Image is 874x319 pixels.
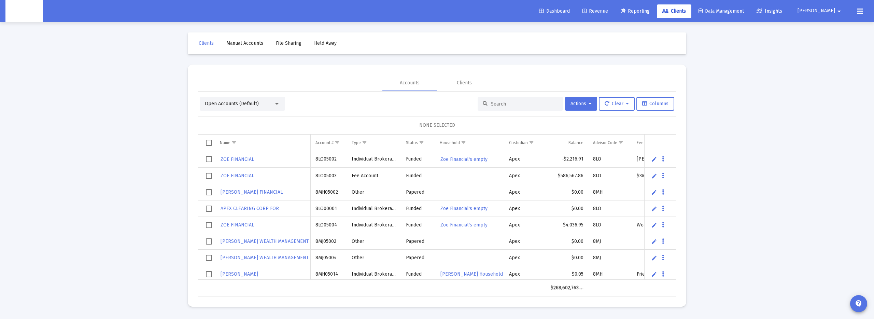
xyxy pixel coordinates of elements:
[546,151,588,168] td: -$2,216.91
[504,233,546,250] td: Apex
[588,184,632,200] td: 8MH
[632,217,704,233] td: Wealth Management Fee ADV
[546,184,588,200] td: $0.00
[193,37,219,50] a: Clients
[632,168,704,184] td: $3M - $5M: 0.90%
[203,122,671,129] div: NONE SELECTED
[221,222,254,228] span: ZOE FINANCIAL
[504,184,546,200] td: Apex
[311,217,347,233] td: 8LO05004
[551,285,583,291] div: $268,602,763.48
[618,140,623,145] span: Show filter options for column 'Advisor Code'
[198,135,676,296] div: Data grid
[546,217,588,233] td: $4,036.95
[599,97,635,111] button: Clear
[311,200,347,217] td: 8LO00001
[226,40,263,46] span: Manual Accounts
[221,206,279,211] span: APEX CLEARING CORP FOR
[504,217,546,233] td: Apex
[789,4,851,18] button: [PERSON_NAME]
[461,140,466,145] span: Show filter options for column 'Household'
[221,271,258,277] span: [PERSON_NAME]
[693,4,749,18] a: Data Management
[440,140,460,145] div: Household
[311,151,347,168] td: 8LO05002
[220,204,280,213] a: APEX CLEARING CORP FOR
[220,269,259,279] a: [PERSON_NAME]
[605,101,629,107] span: Clear
[220,140,230,145] div: Name
[406,254,430,261] div: Papered
[632,135,704,151] td: Column Fee Structure(s)
[504,266,546,282] td: Apex
[419,140,424,145] span: Show filter options for column 'Status'
[534,4,575,18] a: Dashboard
[347,184,401,200] td: Other
[577,4,614,18] a: Revenue
[11,4,38,18] img: Dashboard
[362,140,367,145] span: Show filter options for column 'Type'
[199,40,214,46] span: Clients
[588,250,632,266] td: 8MJ
[651,271,657,277] a: Edit
[335,140,340,145] span: Show filter options for column 'Account #'
[220,253,320,263] a: [PERSON_NAME] WEALTH MANAGEMENT AND
[220,154,255,164] a: ZOE FINANCIAL
[406,140,418,145] div: Status
[491,101,558,107] input: Search
[347,200,401,217] td: Individual Brokerage
[593,140,617,145] div: Advisor Code
[546,250,588,266] td: $0.00
[657,4,691,18] a: Clients
[221,173,254,179] span: ZOE FINANCIAL
[565,97,597,111] button: Actions
[220,236,320,246] a: [PERSON_NAME] WEALTH MANAGEMENT AND
[699,8,744,14] span: Data Management
[582,8,608,14] span: Revenue
[311,135,347,151] td: Column Account #
[347,217,401,233] td: Individual Brokerage
[400,80,420,86] div: Accounts
[221,189,283,195] span: [PERSON_NAME] FINANCIAL
[406,172,430,179] div: Funded
[347,168,401,184] td: Fee Account
[651,189,657,195] a: Edit
[406,156,430,163] div: Funded
[206,271,212,277] div: Select row
[220,187,283,197] a: [PERSON_NAME] FINANCIAL
[406,189,430,196] div: Papered
[632,151,704,168] td: [PERSON_NAME] Wealth Fee Schedule
[440,154,488,164] a: Zoe Financial's empty
[347,266,401,282] td: Individual Brokerage
[435,135,504,151] td: Column Household
[311,184,347,200] td: 8MH05002
[206,173,212,179] div: Select row
[440,271,503,277] span: [PERSON_NAME] Household
[309,37,342,50] a: Held Away
[440,269,504,279] a: [PERSON_NAME] Household
[751,4,788,18] a: Insights
[206,206,212,212] div: Select row
[621,8,650,14] span: Reporting
[651,173,657,179] a: Edit
[539,8,570,14] span: Dashboard
[546,135,588,151] td: Column Balance
[509,140,528,145] div: Custodian
[546,266,588,282] td: $0.05
[504,250,546,266] td: Apex
[588,217,632,233] td: 8LO
[588,200,632,217] td: 8LO
[651,222,657,228] a: Edit
[457,80,472,86] div: Clients
[588,135,632,151] td: Column Advisor Code
[651,156,657,162] a: Edit
[504,135,546,151] td: Column Custodian
[615,4,655,18] a: Reporting
[568,140,583,145] div: Balance
[311,250,347,266] td: 8MJ05004
[352,140,361,145] div: Type
[221,255,319,261] span: [PERSON_NAME] WEALTH MANAGEMENT AND
[311,266,347,282] td: 8MH05014
[406,238,430,245] div: Papered
[588,151,632,168] td: 8LO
